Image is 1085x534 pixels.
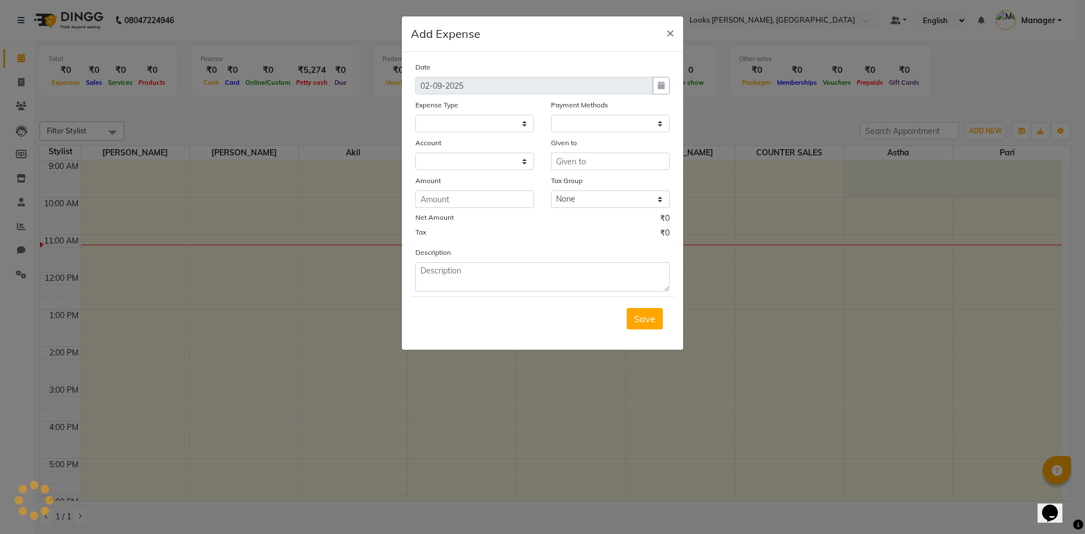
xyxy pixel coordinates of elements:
span: ₹0 [660,212,670,227]
button: Close [657,16,683,48]
label: Date [415,62,431,72]
label: Expense Type [415,100,458,110]
label: Tax [415,227,426,237]
button: Save [627,308,663,329]
h5: Add Expense [411,25,480,42]
label: Description [415,248,451,258]
label: Account [415,138,441,148]
label: Given to [551,138,577,148]
label: Net Amount [415,212,454,223]
iframe: chat widget [1038,489,1074,523]
input: Amount [415,190,534,208]
label: Payment Methods [551,100,608,110]
label: Amount [415,176,441,186]
span: × [666,24,674,41]
label: Tax Group [551,176,583,186]
span: ₹0 [660,227,670,242]
input: Given to [551,153,670,170]
span: Save [634,313,656,324]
